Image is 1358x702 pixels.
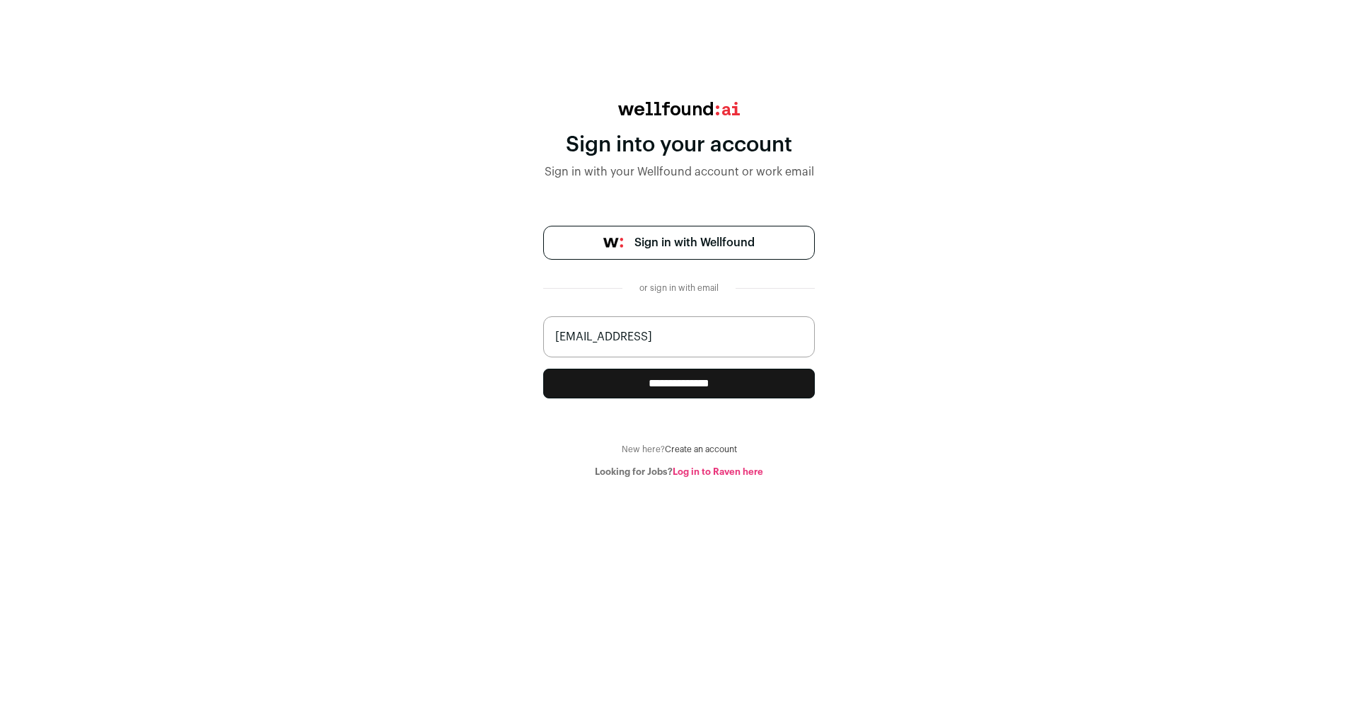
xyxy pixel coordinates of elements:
span: Sign in with Wellfound [634,234,755,251]
img: wellfound:ai [618,102,740,115]
div: Sign in with your Wellfound account or work email [543,163,815,180]
a: Sign in with Wellfound [543,226,815,260]
div: or sign in with email [634,282,724,294]
div: Looking for Jobs? [543,466,815,478]
input: name@work-email.com [543,316,815,357]
div: Sign into your account [543,132,815,158]
div: New here? [543,444,815,455]
a: Create an account [665,445,737,454]
a: Log in to Raven here [673,467,763,476]
img: wellfound-symbol-flush-black-fb3c872781a75f747ccb3a119075da62bfe97bd399995f84a933054e44a575c4.png [603,238,623,248]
